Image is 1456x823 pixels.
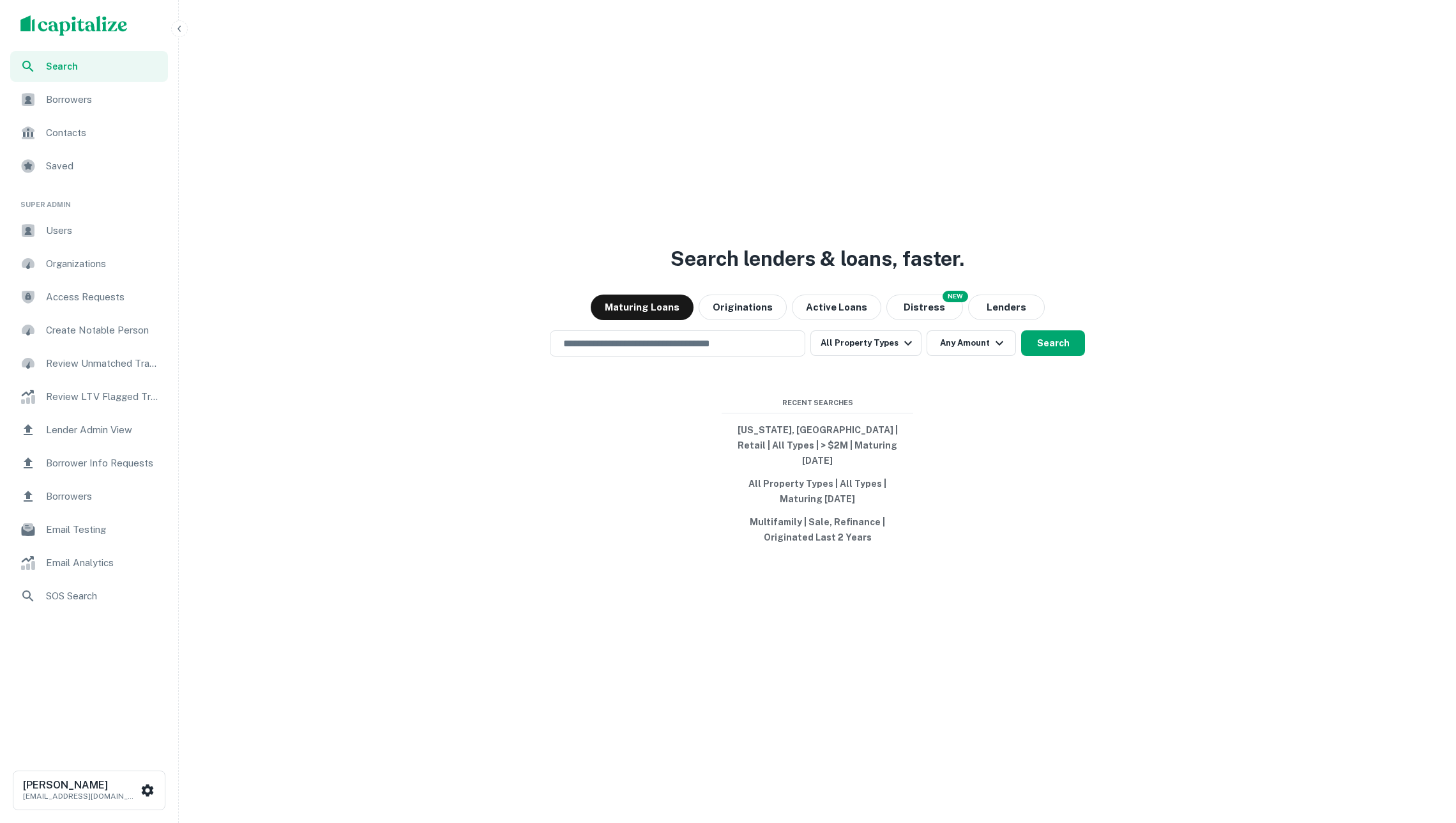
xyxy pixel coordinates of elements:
span: SOS Search [46,588,160,604]
span: Contacts [46,125,160,141]
span: Borrowers [46,92,160,107]
a: Contacts [10,118,168,148]
button: [US_STATE], [GEOGRAPHIC_DATA] | Retail | All Types | > $2M | Maturing [DATE] [722,419,913,472]
a: Create Notable Person [10,315,168,346]
span: Search [46,59,160,73]
span: Borrower Info Requests [46,456,160,471]
span: Review Unmatched Transactions [46,356,160,371]
span: Recent Searches [722,397,913,408]
a: Email Testing [10,514,168,545]
span: Users [46,223,160,238]
button: All Property Types | All Types | Maturing [DATE] [722,472,913,511]
a: Review LTV Flagged Transactions [10,381,168,412]
a: Users [10,215,168,246]
span: Email Testing [46,522,160,537]
a: Review Unmatched Transactions [10,348,168,379]
h6: [PERSON_NAME] [23,780,138,790]
button: [PERSON_NAME][EMAIL_ADDRESS][DOMAIN_NAME] [13,771,165,810]
button: Multifamily | Sale, Refinance | Originated Last 2 Years [722,511,913,549]
a: Email Analytics [10,548,168,578]
span: Lender Admin View [46,422,160,438]
img: capitalize-logo.png [20,15,128,36]
span: Saved [46,158,160,174]
a: Borrowers [10,84,168,115]
button: Active Loans [792,295,881,320]
a: SOS Search [10,581,168,611]
span: Borrowers [46,489,160,504]
span: Review LTV Flagged Transactions [46,389,160,404]
button: Search [1021,330,1085,356]
button: Maturing Loans [591,295,694,320]
span: Create Notable Person [46,323,160,338]
span: Access Requests [46,289,160,305]
a: Access Requests [10,282,168,312]
iframe: Chat Widget [1392,721,1456,782]
span: Email Analytics [46,555,160,571]
button: Search distressed loans with lien and other non-mortgage details. [886,295,963,320]
h3: Search lenders & loans, faster. [671,243,964,274]
a: Lender Admin View [10,415,168,445]
li: Super Admin [10,184,168,215]
button: All Property Types [810,330,921,356]
a: Saved [10,151,168,181]
a: Organizations [10,249,168,279]
div: NEW [943,291,968,302]
span: Organizations [46,256,160,272]
button: Originations [699,295,787,320]
button: Lenders [968,295,1045,320]
button: Any Amount [927,330,1016,356]
p: [EMAIL_ADDRESS][DOMAIN_NAME] [23,790,138,802]
a: Search [10,51,168,82]
a: Borrower Info Requests [10,448,168,479]
a: Borrowers [10,481,168,512]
